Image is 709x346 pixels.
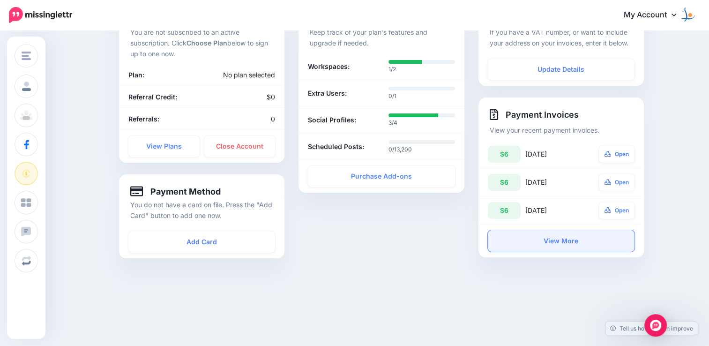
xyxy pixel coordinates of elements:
[525,174,581,191] div: [DATE]
[605,322,698,335] a: Tell us how we can improve
[388,65,455,74] p: 1/2
[488,230,634,252] a: View More
[202,91,283,102] div: $0
[128,71,144,79] b: Plan:
[271,115,275,123] span: 0
[204,135,276,157] a: Close Account
[490,109,633,120] h4: Payment Invoices
[388,91,455,101] p: 0/1
[187,39,227,47] b: Choose Plan
[388,145,455,154] p: 0/13,200
[308,141,364,152] b: Scheduled Posts:
[525,202,581,219] div: [DATE]
[599,174,634,191] a: Open
[22,52,31,60] img: menu.png
[525,146,581,163] div: [DATE]
[128,135,200,157] a: View Plans
[599,202,634,219] a: Open
[128,231,275,253] a: Add Card
[614,4,695,27] a: My Account
[128,93,177,101] b: Referral Credit:
[488,202,521,219] div: $6
[175,69,282,80] div: No plan selected
[644,314,667,337] div: Open Intercom Messenger
[310,27,453,48] p: Keep track of your plan's features and upgrade if needed.
[308,88,347,98] b: Extra Users:
[130,199,273,221] p: You do not have a card on file. Press the "Add Card" button to add one now.
[130,186,221,197] h4: Payment Method
[9,7,72,23] img: Missinglettr
[388,118,455,128] p: 3/4
[308,165,455,187] a: Purchase Add-ons
[308,114,356,125] b: Social Profiles:
[128,115,159,123] b: Referrals:
[488,174,521,191] div: $6
[488,59,634,80] a: Update Details
[308,61,350,72] b: Workspaces:
[130,27,273,59] p: You are not subscribed to an active subscription. Click below to sign up to one now.
[490,125,633,135] p: View your recent payment invoices.
[599,146,634,163] a: Open
[488,146,521,163] div: $6
[490,27,633,48] p: If you have a VAT number, or want to include your address on your invoices, enter it below.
